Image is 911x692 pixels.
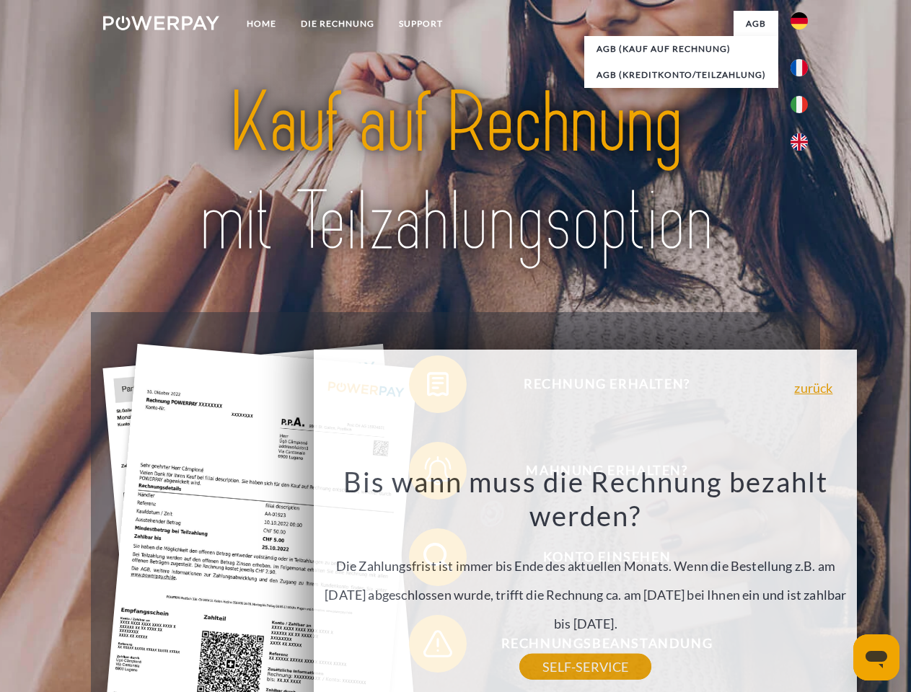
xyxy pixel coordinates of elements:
a: agb [734,11,778,37]
iframe: Schaltfläche zum Öffnen des Messaging-Fensters [853,634,899,680]
a: zurück [794,381,832,394]
a: AGB (Kreditkonto/Teilzahlung) [584,62,778,88]
img: fr [791,59,808,76]
img: it [791,96,808,113]
h3: Bis wann muss die Rechnung bezahlt werden? [322,464,849,533]
a: AGB (Kauf auf Rechnung) [584,36,778,62]
img: logo-powerpay-white.svg [103,16,219,30]
div: Die Zahlungsfrist ist immer bis Ende des aktuellen Monats. Wenn die Bestellung z.B. am [DATE] abg... [322,464,849,667]
a: SELF-SERVICE [519,654,651,680]
img: title-powerpay_de.svg [138,69,773,276]
a: DIE RECHNUNG [289,11,387,37]
img: de [791,12,808,30]
img: en [791,133,808,151]
a: Home [234,11,289,37]
a: SUPPORT [387,11,455,37]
